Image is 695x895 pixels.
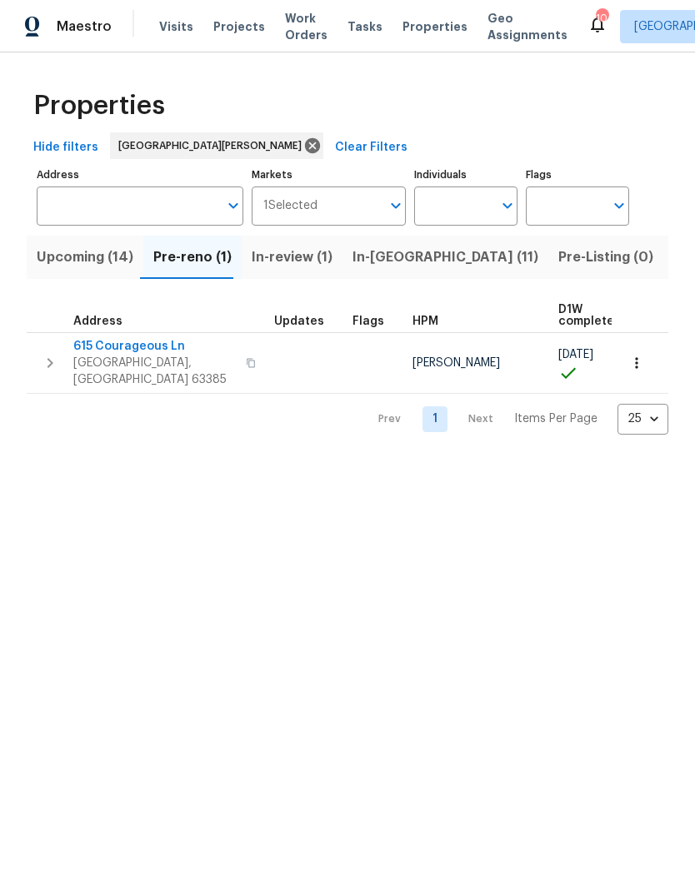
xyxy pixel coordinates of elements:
[252,170,407,180] label: Markets
[110,132,323,159] div: [GEOGRAPHIC_DATA][PERSON_NAME]
[558,349,593,360] span: [DATE]
[285,10,327,43] span: Work Orders
[73,316,122,327] span: Address
[33,97,165,114] span: Properties
[402,18,467,35] span: Properties
[422,406,447,432] a: Goto page 1
[384,194,407,217] button: Open
[27,132,105,163] button: Hide filters
[252,246,332,269] span: In-review (1)
[222,194,245,217] button: Open
[596,10,607,27] div: 10
[153,246,232,269] span: Pre-reno (1)
[118,137,308,154] span: [GEOGRAPHIC_DATA][PERSON_NAME]
[607,194,631,217] button: Open
[412,357,500,369] span: [PERSON_NAME]
[213,18,265,35] span: Projects
[57,18,112,35] span: Maestro
[414,170,517,180] label: Individuals
[37,246,133,269] span: Upcoming (14)
[263,199,317,213] span: 1 Selected
[352,316,384,327] span: Flags
[159,18,193,35] span: Visits
[487,10,567,43] span: Geo Assignments
[33,137,98,158] span: Hide filters
[412,316,438,327] span: HPM
[73,355,236,388] span: [GEOGRAPHIC_DATA], [GEOGRAPHIC_DATA] 63385
[328,132,414,163] button: Clear Filters
[335,137,407,158] span: Clear Filters
[617,397,668,440] div: 25
[347,21,382,32] span: Tasks
[496,194,519,217] button: Open
[558,304,614,327] span: D1W complete
[73,338,236,355] span: 615 Courageous Ln
[514,410,597,427] p: Items Per Page
[274,316,324,327] span: Updates
[352,246,538,269] span: In-[GEOGRAPHIC_DATA] (11)
[558,246,653,269] span: Pre-Listing (0)
[526,170,629,180] label: Flags
[37,170,243,180] label: Address
[362,404,668,435] nav: Pagination Navigation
